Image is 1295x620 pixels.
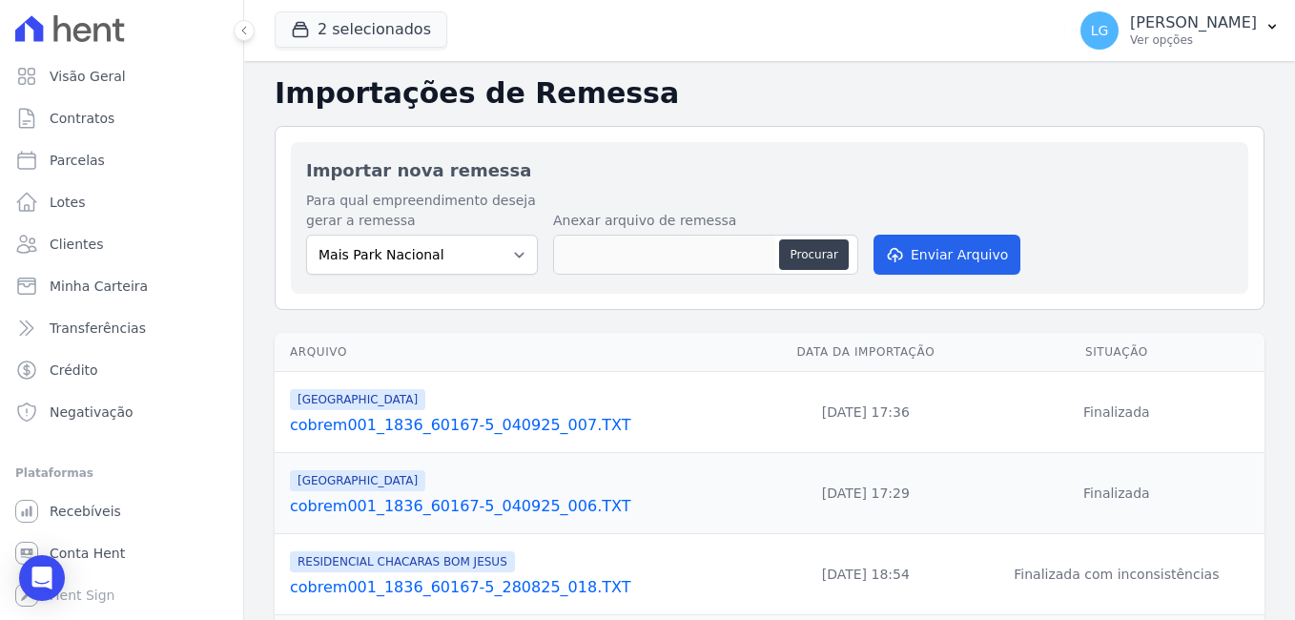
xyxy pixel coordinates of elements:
[275,11,447,48] button: 2 selecionados
[290,551,515,572] span: RESIDENCIAL CHACARAS BOM JESUS
[779,239,848,270] button: Procurar
[50,109,114,128] span: Contratos
[8,393,236,431] a: Negativação
[8,492,236,530] a: Recebíveis
[8,267,236,305] a: Minha Carteira
[50,319,146,338] span: Transferências
[50,361,98,380] span: Crédito
[8,309,236,347] a: Transferências
[15,462,228,485] div: Plataformas
[50,193,86,212] span: Lotes
[1130,32,1257,48] p: Ver opções
[290,495,755,518] a: cobrem001_1836_60167-5_040925_006.TXT
[50,67,126,86] span: Visão Geral
[553,211,858,231] label: Anexar arquivo de remessa
[275,76,1264,111] h2: Importações de Remessa
[969,453,1264,534] td: Finalizada
[306,157,1233,183] h2: Importar nova remessa
[969,534,1264,615] td: Finalizada com inconsistências
[969,333,1264,372] th: Situação
[8,141,236,179] a: Parcelas
[763,333,969,372] th: Data da Importação
[1130,13,1257,32] p: [PERSON_NAME]
[50,544,125,563] span: Conta Hent
[874,235,1020,275] button: Enviar Arquivo
[19,555,65,601] div: Open Intercom Messenger
[306,191,538,231] label: Para qual empreendimento deseja gerar a remessa
[290,389,425,410] span: [GEOGRAPHIC_DATA]
[50,277,148,296] span: Minha Carteira
[50,502,121,521] span: Recebíveis
[969,372,1264,453] td: Finalizada
[8,183,236,221] a: Lotes
[8,57,236,95] a: Visão Geral
[275,333,763,372] th: Arquivo
[8,99,236,137] a: Contratos
[8,534,236,572] a: Conta Hent
[1091,24,1109,37] span: LG
[50,151,105,170] span: Parcelas
[8,225,236,263] a: Clientes
[8,351,236,389] a: Crédito
[50,235,103,254] span: Clientes
[290,470,425,491] span: [GEOGRAPHIC_DATA]
[50,403,134,422] span: Negativação
[763,534,969,615] td: [DATE] 18:54
[290,576,755,599] a: cobrem001_1836_60167-5_280825_018.TXT
[763,372,969,453] td: [DATE] 17:36
[763,453,969,534] td: [DATE] 17:29
[290,414,755,437] a: cobrem001_1836_60167-5_040925_007.TXT
[1065,4,1295,57] button: LG [PERSON_NAME] Ver opções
